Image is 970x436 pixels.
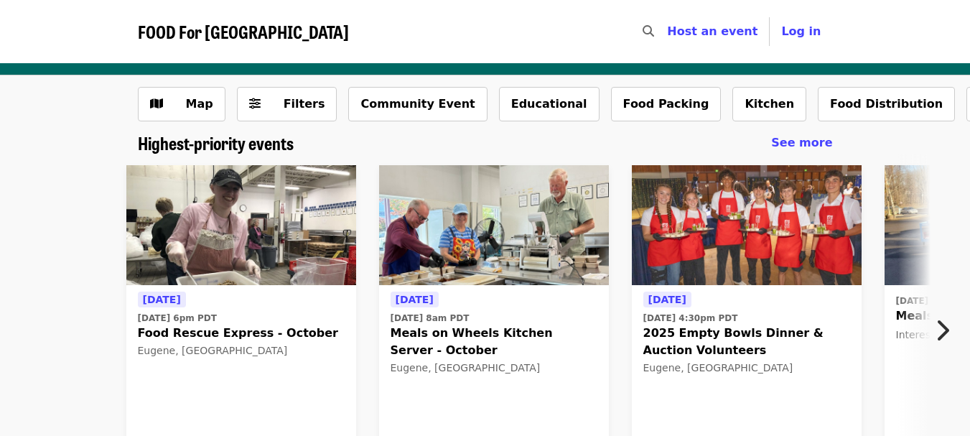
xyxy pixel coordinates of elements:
div: Eugene, [GEOGRAPHIC_DATA] [391,362,597,374]
a: See more [771,134,832,152]
span: [DATE] [396,294,434,305]
span: Food Rescue Express - October [138,325,345,342]
button: Kitchen [732,87,806,121]
button: Filters (0 selected) [237,87,337,121]
span: FOOD For [GEOGRAPHIC_DATA] [138,19,349,44]
div: Eugene, [GEOGRAPHIC_DATA] [643,362,850,374]
span: Highest-priority events [138,130,294,155]
button: Community Event [348,87,487,121]
span: See more [771,136,832,149]
a: Highest-priority events [138,133,294,154]
button: Educational [499,87,600,121]
div: Eugene, [GEOGRAPHIC_DATA] [138,345,345,357]
span: 2025 Empty Bowls Dinner & Auction Volunteers [643,325,850,359]
i: chevron-right icon [935,317,949,344]
span: Interest Form [896,329,964,340]
span: Map [186,97,213,111]
a: FOOD For [GEOGRAPHIC_DATA] [138,22,349,42]
i: map icon [150,97,163,111]
button: Food Distribution [818,87,955,121]
time: [DATE] 6pm PDT [138,312,217,325]
img: 2025 Empty Bowls Dinner & Auction Volunteers organized by FOOD For Lane County [632,165,862,286]
div: Highest-priority events [126,133,844,154]
img: Food Rescue Express - October organized by FOOD For Lane County [126,165,356,286]
img: Meals on Wheels Kitchen Server - October organized by FOOD For Lane County [379,165,609,286]
a: Host an event [667,24,757,38]
span: Meals on Wheels Kitchen Server - October [391,325,597,359]
time: [DATE] 8am PDT [391,312,470,325]
span: [DATE] [648,294,686,305]
i: sliders-h icon [249,97,261,111]
button: Food Packing [611,87,722,121]
button: Show map view [138,87,225,121]
span: Log in [781,24,821,38]
button: Next item [923,310,970,351]
time: [DATE] 4:30pm PDT [643,312,738,325]
span: [DATE] [143,294,181,305]
button: Log in [770,17,832,46]
i: search icon [643,24,654,38]
input: Search [663,14,674,49]
span: Filters [284,97,325,111]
